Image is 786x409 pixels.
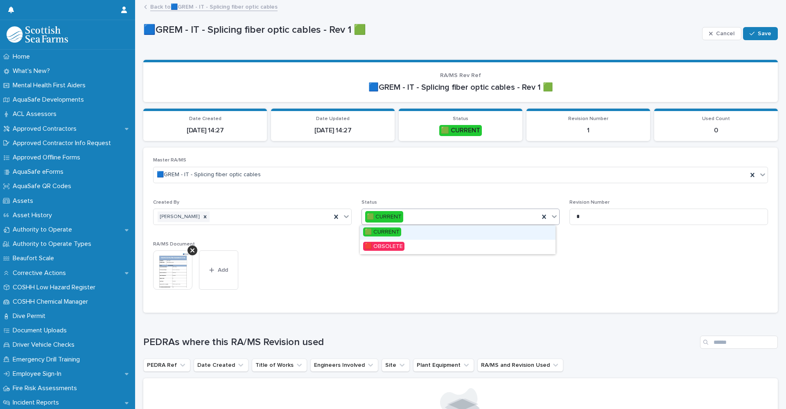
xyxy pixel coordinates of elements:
button: Engineers Involved [310,359,378,372]
p: Approved Contractor Info Request [9,139,117,147]
p: Home [9,53,36,61]
button: Add [199,250,238,290]
span: 🟥 OBSOLETE [363,242,404,251]
span: Add [218,267,228,273]
div: 🟥 OBSOLETE [360,240,556,254]
span: Date Created [189,116,221,121]
p: Assets [9,197,40,205]
p: COSHH Chemical Manager [9,298,95,306]
p: Fire Risk Assessments [9,384,84,392]
p: Incident Reports [9,399,65,407]
button: Site [382,359,410,372]
p: AquaSafe QR Codes [9,182,78,190]
span: Used Count [702,116,730,121]
span: Save [758,31,771,36]
p: Emergency Drill Training [9,356,86,364]
button: RA/MS and Revision Used [477,359,563,372]
button: Plant Equipment [413,359,474,372]
p: ACL Assessors [9,110,63,118]
p: 1 [531,127,645,134]
p: Employee Sign-In [9,370,68,378]
p: [DATE] 14:27 [276,127,390,134]
input: Search [700,336,778,349]
a: Back to🟦GREM - IT - Splicing fiber optic cables [150,2,278,11]
p: [DATE] 14:27 [148,127,262,134]
div: 🟩 CURRENT [365,211,403,223]
span: Status [453,116,468,121]
p: Approved Offline Forms [9,154,87,161]
p: Mental Health First Aiders [9,82,92,89]
span: Master RA/MS [153,158,186,163]
span: RA/MS Rev Ref [440,73,481,78]
p: What's New? [9,67,56,75]
p: Document Uploads [9,327,73,334]
p: Dive Permit [9,312,52,320]
span: 🟩 CURRENT [363,227,401,236]
p: Authority to Operate Types [9,240,98,248]
p: 🟦GREM - IT - Splicing fiber optic cables - Rev 1 🟩 [153,82,768,92]
img: bPIBxiqnSb2ggTQWdOVV [7,26,68,43]
span: RA/MS Document [153,242,195,247]
p: Approved Contractors [9,125,83,133]
p: Beaufort Scale [9,254,61,262]
span: Cancel [716,31,734,36]
p: Corrective Actions [9,269,72,277]
span: Revision Number [569,200,610,205]
span: Date Updated [316,116,350,121]
p: AquaSafe Developments [9,96,90,104]
p: COSHH Low Hazard Register [9,284,102,291]
div: 🟩 CURRENT [439,125,482,136]
button: PEDRA Ref [143,359,190,372]
p: Authority to Operate [9,226,79,234]
p: AquaSafe eForms [9,168,70,176]
p: 0 [659,127,773,134]
button: Date Created [194,359,248,372]
span: Revision Number [568,116,608,121]
h1: PEDRAs where this RA/MS Revision used [143,336,697,348]
span: Status [361,200,377,205]
span: 🟦GREM - IT - Splicing fiber optic cables [157,170,261,179]
span: Created By [153,200,179,205]
div: 🟩 CURRENT [360,225,556,240]
p: 🟦GREM - IT - Splicing fiber optic cables - Rev 1 🟩 [143,24,699,36]
p: Asset History [9,211,59,219]
p: Driver Vehicle Checks [9,341,81,349]
button: Title of Works [252,359,307,372]
button: Cancel [702,27,741,40]
button: Save [743,27,778,40]
div: [PERSON_NAME] [158,211,201,223]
